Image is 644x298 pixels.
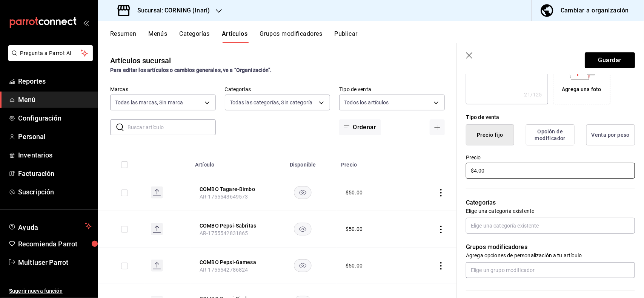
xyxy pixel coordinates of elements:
[586,124,635,145] button: Venta por peso
[18,76,92,86] span: Reportes
[346,225,363,233] div: $ 50.00
[115,99,183,106] span: Todas las marcas, Sin marca
[18,257,92,267] span: Multiuser Parrot
[110,67,272,73] strong: Para editar los artículos o cambios generales, ve a “Organización”.
[225,87,330,92] label: Categorías
[339,87,445,92] label: Tipo de venta
[200,230,248,236] span: AR-1755542831865
[110,30,644,43] div: navigation tabs
[466,262,635,278] input: Elige un grupo modificador
[18,168,92,179] span: Facturación
[200,194,248,200] span: AR-1755543649573
[200,222,260,229] button: edit-product-location
[148,30,167,43] button: Menús
[9,287,92,295] span: Sugerir nueva función
[200,267,248,273] span: AR-1755542786824
[200,185,260,193] button: edit-product-location
[524,91,542,98] div: 21 /125
[294,223,312,235] button: availability-product
[466,155,635,160] label: Precio
[562,86,601,93] div: Agrega una foto
[437,262,445,270] button: actions
[294,259,312,272] button: availability-product
[18,113,92,123] span: Configuración
[191,150,269,174] th: Artículo
[346,189,363,196] div: $ 50.00
[5,55,93,63] a: Pregunta a Parrot AI
[269,150,337,174] th: Disponible
[466,198,635,207] p: Categorías
[110,55,171,66] div: Artículos sucursal
[230,99,313,106] span: Todas las categorías, Sin categoría
[20,49,81,57] span: Pregunta a Parrot AI
[222,30,247,43] button: Artículos
[110,30,136,43] button: Resumen
[466,163,635,179] input: $0.00
[83,20,89,26] button: open_drawer_menu
[18,131,92,142] span: Personal
[18,95,92,105] span: Menú
[18,187,92,197] span: Suscripción
[180,30,210,43] button: Categorías
[466,252,635,259] p: Agrega opciones de personalización a tu artículo
[561,5,629,16] div: Cambiar a organización
[18,222,82,231] span: Ayuda
[294,186,312,199] button: availability-product
[466,124,514,145] button: Precio fijo
[585,52,635,68] button: Guardar
[18,150,92,160] span: Inventarios
[466,207,635,215] p: Elige una categoría existente
[8,45,93,61] button: Pregunta a Parrot AI
[555,49,609,102] div: Agrega una foto
[334,30,358,43] button: Publicar
[346,262,363,269] div: $ 50.00
[200,258,260,266] button: edit-product-location
[339,119,381,135] button: Ordenar
[18,239,92,249] span: Recomienda Parrot
[128,120,216,135] input: Buscar artículo
[466,113,635,121] div: Tipo de venta
[131,6,210,15] h3: Sucursal: CORNING (Inari)
[526,124,575,145] button: Opción de modificador
[344,99,389,106] span: Todos los artículos
[337,150,403,174] th: Precio
[110,87,216,92] label: Marcas
[466,218,635,234] input: Elige una categoría existente
[260,30,322,43] button: Grupos modificadores
[466,243,635,252] p: Grupos modificadores
[437,226,445,233] button: actions
[437,189,445,197] button: actions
